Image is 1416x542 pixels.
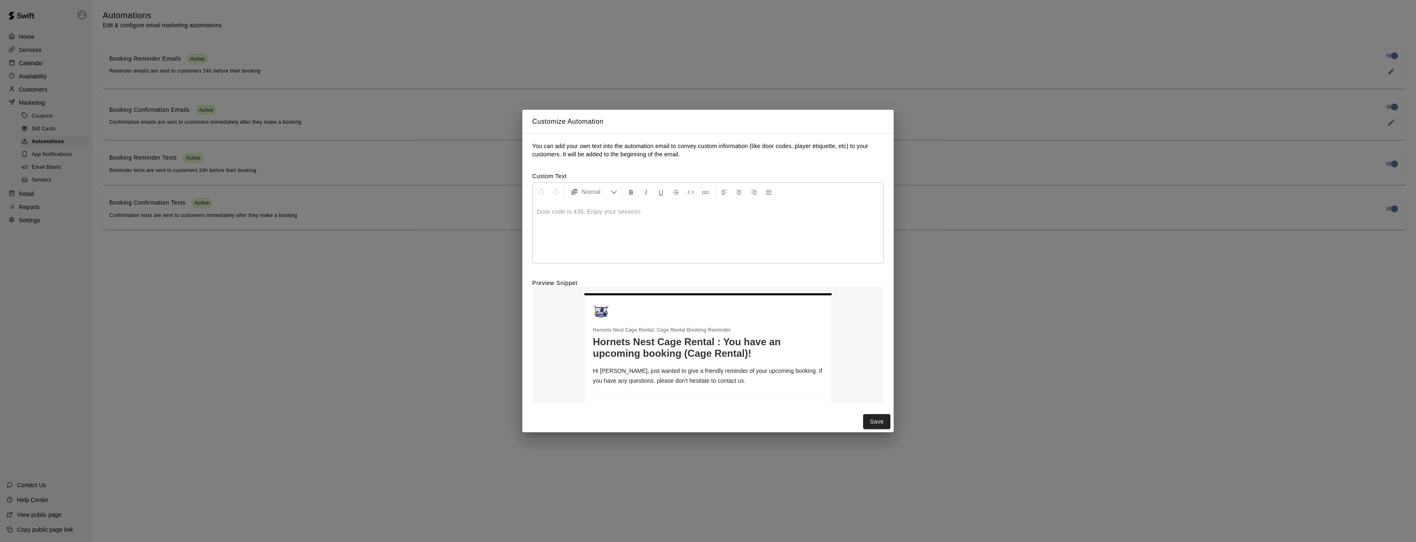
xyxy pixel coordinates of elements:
h2: Customize Automation [522,110,894,134]
p: You can add your own text into the automation email to convey custom information (like door codes... [532,142,884,158]
button: Format Bold [624,184,638,199]
button: Format Italics [639,184,653,199]
button: Insert Code [684,184,698,199]
button: Formatting Options [567,184,621,199]
p: Hi [PERSON_NAME], just wanted to give a friendly reminder of your upcoming booking. If you have a... [593,366,823,386]
button: Format Underline [654,184,668,199]
span: Normal [582,188,611,196]
label: Custom Text [532,172,884,180]
button: Save [863,414,890,429]
button: Right Align [747,184,761,199]
h1: Hornets Nest Cage Rental : You have an upcoming booking (Cage Rental)! [593,336,823,359]
button: Center Align [732,184,746,199]
button: Left Align [717,184,731,199]
button: Justify Align [762,184,776,199]
label: Preview Snippet [532,279,884,287]
button: Format Strikethrough [669,184,683,199]
p: Hornets Nest Cage Rental : Cage Rental Booking Reminder [593,327,823,334]
button: Undo [534,184,548,199]
button: Redo [549,184,563,199]
img: Hornets Nest Cage Rental [593,304,609,320]
button: Insert Link [699,184,713,199]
